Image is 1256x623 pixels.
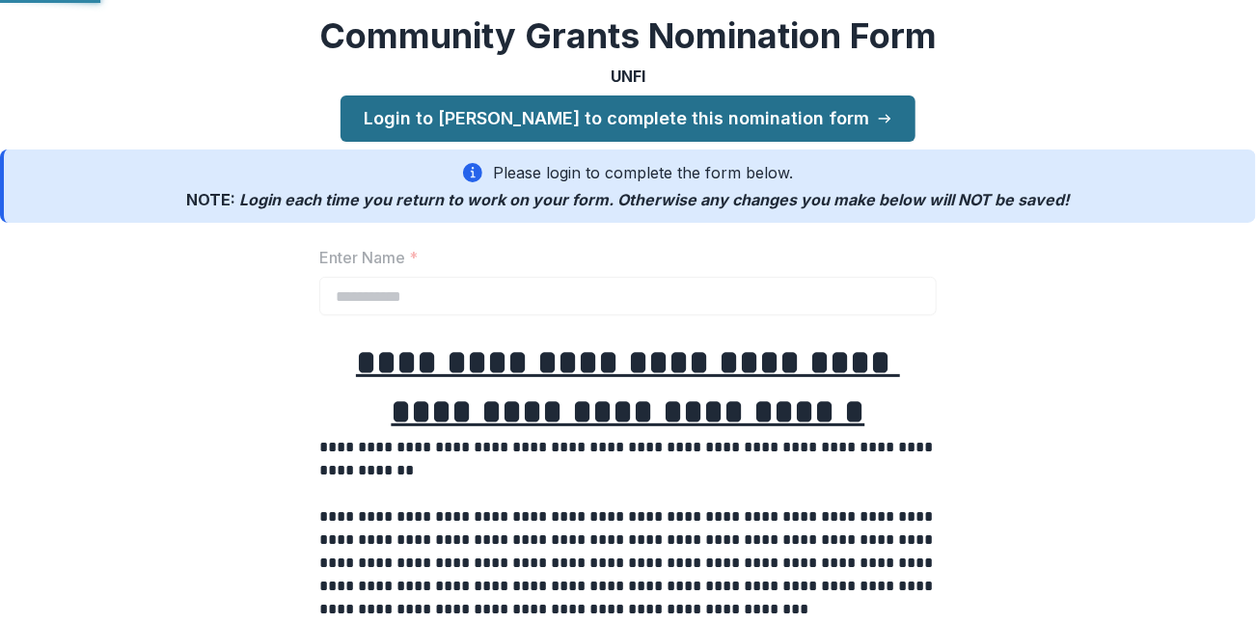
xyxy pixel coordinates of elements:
[959,190,992,209] span: NOT
[240,190,1070,209] span: Login each time you return to work on your form. Otherwise any changes you make below will be saved!
[319,246,925,269] label: Enter Name
[494,161,794,184] p: Please login to complete the form below.
[611,65,645,88] p: UNFI
[187,188,1070,211] p: NOTE:
[341,95,915,142] a: Login to [PERSON_NAME] to complete this nomination form
[319,15,937,57] h2: Community Grants Nomination Form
